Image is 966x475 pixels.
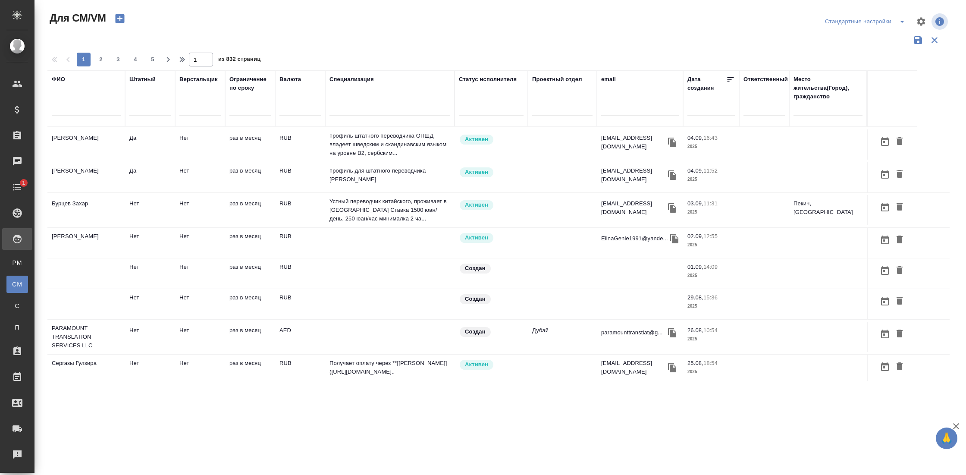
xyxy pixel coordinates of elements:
[532,75,582,84] div: Проектный отдел
[601,199,666,217] p: [EMAIL_ADDRESS][DOMAIN_NAME]
[892,293,907,309] button: Удалить
[6,319,28,336] a: П
[129,55,142,64] span: 4
[666,326,679,339] button: Скопировать
[2,176,32,198] a: 1
[878,359,892,375] button: Открыть календарь загрузки
[6,254,28,271] a: PM
[823,15,911,28] div: split button
[275,195,325,225] td: RUB
[11,280,24,289] span: CM
[465,360,488,369] p: Активен
[687,200,703,207] p: 03.09,
[878,199,892,215] button: Открыть календарь загрузки
[225,258,275,289] td: раз в месяц
[687,302,735,311] p: 2025
[687,327,703,333] p: 26.08,
[910,32,926,48] button: Сохранить фильтры
[892,134,907,150] button: Удалить
[687,294,703,301] p: 29.08,
[175,355,225,385] td: Нет
[279,75,301,84] div: Валюта
[687,264,703,270] p: 01.09,
[329,75,374,84] div: Специализация
[465,264,486,273] p: Создан
[459,134,524,145] div: Рядовой исполнитель: назначай с учетом рейтинга
[275,322,325,352] td: AED
[175,322,225,352] td: Нет
[687,360,703,366] p: 25.08,
[892,199,907,215] button: Удалить
[892,263,907,279] button: Удалить
[687,241,735,249] p: 2025
[179,75,218,84] div: Верстальщик
[528,322,597,352] td: Дубай
[225,355,275,385] td: раз в месяц
[11,258,24,267] span: PM
[225,195,275,225] td: раз в месяц
[94,53,108,66] button: 2
[225,228,275,258] td: раз в месяц
[687,175,735,184] p: 2025
[146,53,160,66] button: 5
[601,167,666,184] p: [EMAIL_ADDRESS][DOMAIN_NAME]
[47,129,125,160] td: [PERSON_NAME]
[175,228,225,258] td: Нет
[459,199,524,211] div: Рядовой исполнитель: назначай с учетом рейтинга
[275,258,325,289] td: RUB
[892,359,907,375] button: Удалить
[47,355,125,385] td: Сергазы Гулзира
[125,228,175,258] td: Нет
[793,75,862,101] div: Место жительства(Город), гражданство
[52,75,65,84] div: ФИО
[687,335,735,343] p: 2025
[146,55,160,64] span: 5
[465,233,488,242] p: Активен
[129,53,142,66] button: 4
[465,295,486,303] p: Создан
[47,162,125,192] td: [PERSON_NAME]
[459,75,517,84] div: Статус исполнителя
[703,167,718,174] p: 11:52
[459,359,524,371] div: Рядовой исполнитель: назначай с учетом рейтинга
[878,232,892,248] button: Открыть календарь загрузки
[703,360,718,366] p: 18:54
[465,168,488,176] p: Активен
[125,258,175,289] td: Нет
[175,289,225,319] td: Нет
[17,179,30,187] span: 1
[892,232,907,248] button: Удалить
[703,135,718,141] p: 16:43
[110,11,130,26] button: Создать
[329,197,450,223] p: Устный переводчик китайского, проживает в [GEOGRAPHIC_DATA] Ставка 1500 юан/день, 250 юан/час мин...
[329,359,450,376] p: Получает оплату через **[[PERSON_NAME]]([URL][DOMAIN_NAME]..
[666,136,679,149] button: Скопировать
[218,54,260,66] span: из 832 страниц
[911,11,931,32] span: Настроить таблицу
[687,368,735,376] p: 2025
[878,134,892,150] button: Открыть календарь загрузки
[892,326,907,342] button: Удалить
[743,75,788,84] div: Ответственный
[275,129,325,160] td: RUB
[275,355,325,385] td: RUB
[878,293,892,309] button: Открыть календарь загрузки
[225,322,275,352] td: раз в месяц
[601,75,616,84] div: email
[111,55,125,64] span: 3
[939,429,954,447] span: 🙏
[175,258,225,289] td: Нет
[175,195,225,225] td: Нет
[687,271,735,280] p: 2025
[687,208,735,217] p: 2025
[666,361,679,374] button: Скопировать
[225,289,275,319] td: раз в месяц
[329,167,450,184] p: профиль для штатного переводчика [PERSON_NAME]
[6,276,28,293] a: CM
[878,167,892,182] button: Открыть календарь загрузки
[225,129,275,160] td: раз в месяц
[47,228,125,258] td: [PERSON_NAME]
[666,201,679,214] button: Скопировать
[936,428,957,449] button: 🙏
[703,327,718,333] p: 10:54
